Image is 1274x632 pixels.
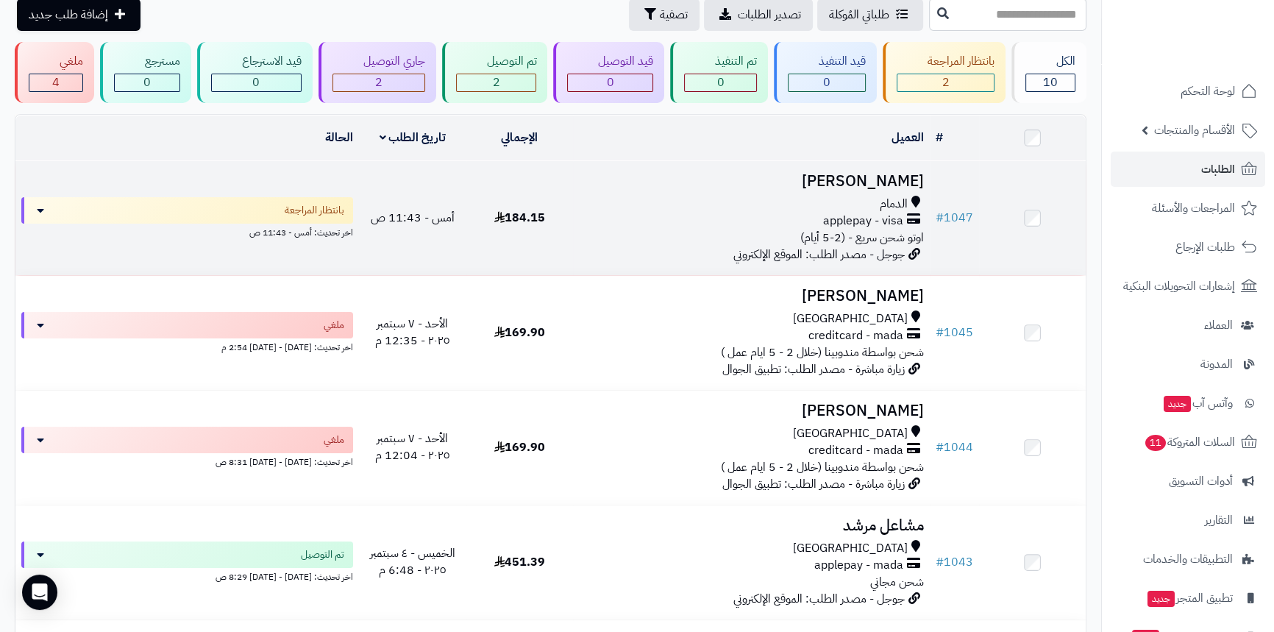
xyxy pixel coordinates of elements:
[721,344,924,361] span: شحن بواسطة مندوبينا (خلال 2 - 5 ايام عمل )
[936,553,973,571] a: #1043
[1111,269,1265,304] a: إشعارات التحويلات البنكية
[114,53,180,70] div: مسترجع
[814,557,903,574] span: applepay - mada
[579,288,924,305] h3: [PERSON_NAME]
[685,74,756,91] div: 0
[324,318,344,333] span: ملغي
[936,209,973,227] a: #1047
[301,547,344,562] span: تم التوصيل
[1164,396,1191,412] span: جديد
[22,575,57,610] div: Open Intercom Messenger
[1169,471,1233,491] span: أدوات التسويق
[1205,510,1233,530] span: التقارير
[568,74,652,91] div: 0
[375,315,449,349] span: الأحد - ٧ سبتمبر ٢٠٢٥ - 12:35 م
[667,42,771,103] a: تم التنفيذ 0
[789,74,865,91] div: 0
[12,42,97,103] a: ملغي 4
[1200,354,1233,374] span: المدونة
[936,439,944,456] span: #
[375,430,449,464] span: الأحد - ٧ سبتمبر ٢٠٢٥ - 12:04 م
[1144,432,1235,452] span: السلات المتروكة
[808,442,903,459] span: creditcard - mada
[375,74,382,91] span: 2
[1204,315,1233,335] span: العملاء
[143,74,151,91] span: 0
[1175,237,1235,258] span: طلبات الإرجاع
[194,42,316,103] a: قيد الاسترجاع 0
[29,6,108,24] span: إضافة طلب جديد
[1111,386,1265,421] a: وآتس آبجديد
[1152,198,1235,219] span: المراجعات والأسئلة
[212,74,301,91] div: 0
[501,129,538,146] a: الإجمالي
[333,74,424,91] div: 2
[823,74,830,91] span: 0
[1008,42,1089,103] a: الكل10
[800,229,924,246] span: اوتو شحن سريع - (2-5 أيام)
[936,209,944,227] span: #
[897,74,994,91] div: 2
[494,209,545,227] span: 184.15
[1111,503,1265,538] a: التقارير
[456,53,537,70] div: تم التوصيل
[880,196,908,213] span: الدمام
[1181,81,1235,102] span: لوحة التحكم
[771,42,880,103] a: قيد التنفيذ 0
[1111,542,1265,577] a: التطبيقات والخدمات
[1143,549,1233,569] span: التطبيقات والخدمات
[1111,152,1265,187] a: الطلبات
[1154,120,1235,141] span: الأقسام والمنتجات
[1123,276,1235,297] span: إشعارات التحويلات البنكية
[660,6,688,24] span: تصفية
[823,213,903,230] span: applepay - visa
[722,361,905,378] span: زيارة مباشرة - مصدر الطلب: تطبيق الجوال
[722,475,905,493] span: زيارة مباشرة - مصدر الطلب: تطبيق الجوال
[380,129,446,146] a: تاريخ الطلب
[793,540,908,557] span: [GEOGRAPHIC_DATA]
[717,74,725,91] span: 0
[1147,591,1175,607] span: جديد
[1145,435,1166,451] span: 11
[252,74,260,91] span: 0
[607,74,614,91] span: 0
[721,458,924,476] span: شحن بواسطة مندوبينا (خلال 2 - 5 ايام عمل )
[733,246,905,263] span: جوجل - مصدر الطلب: الموقع الإلكتروني
[1111,191,1265,226] a: المراجعات والأسئلة
[493,74,500,91] span: 2
[371,209,455,227] span: أمس - 11:43 ص
[579,402,924,419] h3: [PERSON_NAME]
[1111,74,1265,109] a: لوحة التحكم
[880,42,1008,103] a: بانتظار المراجعة 2
[684,53,757,70] div: تم التنفيذ
[897,53,994,70] div: بانتظار المراجعة
[325,129,353,146] a: الحالة
[1111,308,1265,343] a: العملاء
[793,310,908,327] span: [GEOGRAPHIC_DATA]
[439,42,551,103] a: تم التوصيل 2
[115,74,179,91] div: 0
[870,573,924,591] span: شحن مجاني
[494,324,545,341] span: 169.90
[738,6,801,24] span: تصدير الطلبات
[567,53,653,70] div: قيد التوصيل
[332,53,425,70] div: جاري التوصيل
[808,327,903,344] span: creditcard - mada
[29,53,83,70] div: ملغي
[1111,425,1265,460] a: السلات المتروكة11
[97,42,194,103] a: مسترجع 0
[788,53,866,70] div: قيد التنفيذ
[1174,41,1260,72] img: logo-2.png
[1025,53,1075,70] div: الكل
[52,74,60,91] span: 4
[494,439,545,456] span: 169.90
[494,553,545,571] span: 451.39
[1201,159,1235,180] span: الطلبات
[285,203,344,218] span: بانتظار المراجعة
[936,324,944,341] span: #
[936,439,973,456] a: #1044
[936,553,944,571] span: #
[21,453,353,469] div: اخر تحديث: [DATE] - [DATE] 8:31 ص
[579,173,924,190] h3: [PERSON_NAME]
[829,6,889,24] span: طلباتي المُوكلة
